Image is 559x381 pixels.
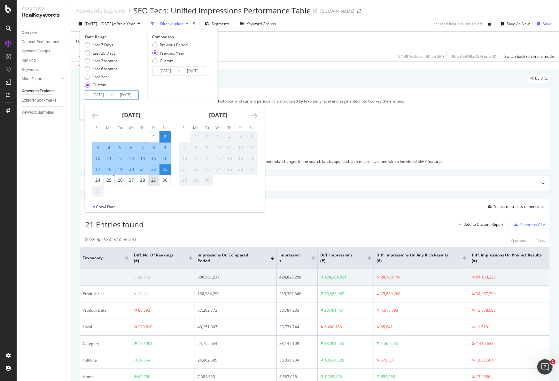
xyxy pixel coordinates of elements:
[103,153,114,164] td: Selected. Monday, August 11, 2025
[202,166,213,173] div: 23
[279,291,315,297] div: 215,367,366
[476,324,488,330] div: 11,523
[138,341,152,347] div: 170,901
[126,145,137,151] div: 6
[190,145,201,151] div: 8
[213,145,224,151] div: 10
[213,134,224,140] div: 3
[22,48,66,55] a: Keyword Groups
[179,175,190,186] td: Not available. Sunday, September 28, 2025
[22,109,66,116] a: Keyword Sampling
[198,274,274,280] div: 300,561,237
[239,126,242,130] small: Fr
[235,166,246,173] div: 26
[137,177,148,184] div: 28
[126,175,137,186] td: Choose Wednesday, August 27, 2025 as your check-out date. It’s available.
[85,34,146,40] div: Date Range
[224,134,235,140] div: 4
[179,177,190,184] div: 28
[148,164,159,175] td: Selected. Friday, August 22, 2025
[476,374,490,380] div: 172,686
[92,164,103,175] td: Selected. Sunday, August 17, 2025
[159,134,170,140] div: 2
[83,324,128,330] div: Local
[22,88,54,95] div: Keywords Explorer
[96,126,100,130] small: Su
[535,76,547,80] span: By URL
[103,142,114,153] td: Selected. Monday, August 4, 2025
[201,164,213,175] td: Not available. Tuesday, September 23, 2025
[137,142,148,153] td: Selected. Thursday, August 7, 2025
[152,50,188,56] div: Previous Year
[550,359,555,364] span: 1
[104,145,114,151] div: 4
[179,164,190,175] td: Not available. Sunday, September 21, 2025
[198,341,274,347] div: 24,755,554
[22,109,54,116] div: Keyword Sampling
[179,145,190,151] div: 7
[122,111,140,119] strong: [DATE]
[535,19,551,29] button: Save
[190,153,201,164] td: Not available. Monday, September 15, 2025
[235,153,246,164] td: Not available. Friday, September 19, 2025
[246,134,257,140] div: 6
[103,164,114,175] td: Selected. Monday, August 18, 2025
[456,219,503,230] button: Add to Custom Report
[537,238,545,243] div: Next
[22,57,36,64] div: Ranking
[138,357,150,363] div: 39,654
[324,357,344,363] div: 10,634,329
[148,177,159,184] div: 29
[235,132,246,142] td: Not available. Friday, September 5, 2025
[104,177,114,184] div: 25
[76,7,126,14] a: Keywords Explorer
[159,164,170,175] td: Selected as end date. Saturday, August 23, 2025
[279,252,302,264] span: Impressions
[179,142,190,153] td: Not available. Sunday, September 7, 2025
[494,204,545,209] div: Select metrics & dimensions
[246,166,257,173] div: 27
[118,126,122,130] small: Tu
[126,166,137,173] div: 20
[134,293,136,295] img: Equal
[83,357,128,363] div: Full-Site
[22,97,56,104] div: Explorer Bookmarks
[85,50,118,56] div: Last 28 Days
[114,142,126,153] td: Selected. Tuesday, August 5, 2025
[224,132,235,142] td: Not available. Thursday, September 4, 2025
[198,291,274,297] div: 138,984,299
[152,126,155,130] small: Fr
[126,164,137,175] td: Selected. Wednesday, August 20, 2025
[235,142,246,153] td: Not available. Friday, September 12, 2025
[202,156,213,162] div: 16
[201,175,213,186] td: Not available. Tuesday, September 30, 2025
[320,252,358,264] span: Diff. Impressions (#)
[250,126,253,130] small: Sa
[279,308,315,313] div: 80,784,233
[213,132,224,142] td: Not available. Wednesday, September 3, 2025
[464,223,503,226] div: Add to Custom Report
[381,324,393,330] div: 85,841
[148,142,159,153] td: Selected. Friday, August 8, 2025
[235,134,246,140] div: 5
[83,308,128,313] div: Product-Detail
[213,166,224,173] div: 24
[381,308,398,313] div: 4,618,793
[138,324,152,330] div: 220,590
[520,222,545,227] div: Export as CSV
[537,236,545,244] button: Next
[92,153,103,164] td: Selected. Sunday, August 10, 2025
[138,308,150,313] div: 88,892
[246,132,257,142] td: Not available. Saturday, September 6, 2025
[83,341,128,347] div: Category
[22,57,66,64] a: Ranking
[93,42,113,48] div: Last 7 Days
[279,341,315,347] div: 38,147,109
[213,153,224,164] td: Not available. Wednesday, September 17, 2025
[201,132,213,142] td: Not available. Tuesday, September 2, 2025
[22,76,60,82] a: More Reports
[22,39,66,45] a: Content Performance
[431,21,482,27] div: Last modifications not saved
[148,145,159,151] div: 8
[148,134,159,140] div: 1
